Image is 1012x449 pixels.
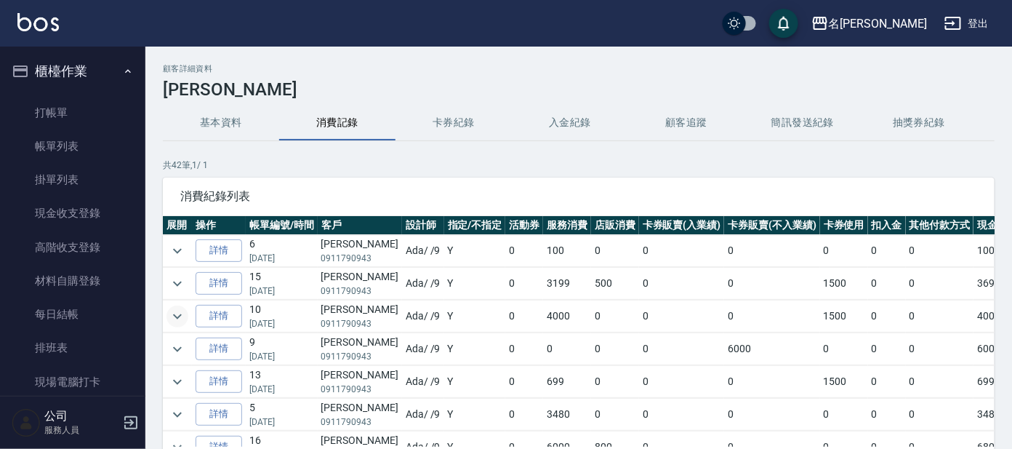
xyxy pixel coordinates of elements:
[246,235,318,267] td: 6
[318,399,402,431] td: [PERSON_NAME]
[591,301,639,333] td: 0
[402,366,444,398] td: Ada / /9
[505,301,543,333] td: 0
[395,106,512,140] button: 卡券紀錄
[820,235,868,267] td: 0
[249,350,314,363] p: [DATE]
[744,106,861,140] button: 簡訊發送紀錄
[321,285,398,298] p: 0911790943
[806,9,933,39] button: 名[PERSON_NAME]
[249,252,314,265] p: [DATE]
[543,366,591,398] td: 699
[505,216,543,235] th: 活動券
[444,235,506,267] td: Y
[868,366,906,398] td: 0
[724,301,820,333] td: 0
[246,216,318,235] th: 帳單編號/時間
[906,235,974,267] td: 0
[196,272,242,295] a: 詳情
[318,268,402,300] td: [PERSON_NAME]
[505,333,543,365] td: 0
[318,216,402,235] th: 客戶
[724,216,820,235] th: 卡券販賣(不入業績)
[543,399,591,431] td: 3480
[724,235,820,267] td: 0
[6,298,140,331] a: 每日結帳
[246,333,318,365] td: 9
[249,416,314,429] p: [DATE]
[321,350,398,363] p: 0911790943
[12,408,41,437] img: Person
[321,416,398,429] p: 0911790943
[512,106,628,140] button: 入金紀錄
[591,399,639,431] td: 0
[279,106,395,140] button: 消費記錄
[820,216,868,235] th: 卡券使用
[44,409,119,424] h5: 公司
[724,333,820,365] td: 6000
[906,301,974,333] td: 0
[246,366,318,398] td: 13
[166,306,188,327] button: expand row
[505,235,543,267] td: 0
[166,240,188,262] button: expand row
[196,403,242,426] a: 詳情
[166,338,188,360] button: expand row
[249,317,314,330] p: [DATE]
[318,333,402,365] td: [PERSON_NAME]
[543,301,591,333] td: 4000
[196,370,242,393] a: 詳情
[44,424,119,437] p: 服務人員
[543,216,591,235] th: 服務消費
[906,216,974,235] th: 其他付款方式
[639,333,725,365] td: 0
[6,130,140,163] a: 帳單列表
[639,268,725,300] td: 0
[639,399,725,431] td: 0
[249,285,314,298] p: [DATE]
[868,216,906,235] th: 扣入金
[402,268,444,300] td: Ada / /9
[6,163,140,196] a: 掛單列表
[820,268,868,300] td: 1500
[639,216,725,235] th: 卡券販賣(入業績)
[163,106,279,140] button: 基本資料
[543,268,591,300] td: 3199
[402,333,444,365] td: Ada / /9
[163,79,995,100] h3: [PERSON_NAME]
[196,305,242,327] a: 詳情
[166,371,188,393] button: expand row
[868,268,906,300] td: 0
[163,216,192,235] th: 展開
[628,106,744,140] button: 顧客追蹤
[591,366,639,398] td: 0
[6,331,140,365] a: 排班表
[820,366,868,398] td: 1500
[868,333,906,365] td: 0
[724,366,820,398] td: 0
[196,239,242,262] a: 詳情
[321,252,398,265] p: 0911790943
[246,301,318,333] td: 10
[444,399,506,431] td: Y
[6,264,140,298] a: 材料自購登錄
[402,301,444,333] td: Ada / /9
[444,268,506,300] td: Y
[906,399,974,431] td: 0
[769,9,798,38] button: save
[868,399,906,431] td: 0
[6,365,140,399] a: 現場電腦打卡
[246,268,318,300] td: 15
[444,301,506,333] td: Y
[861,106,977,140] button: 抽獎券紀錄
[6,52,140,90] button: 櫃檯作業
[906,366,974,398] td: 0
[318,366,402,398] td: [PERSON_NAME]
[17,13,59,31] img: Logo
[591,216,639,235] th: 店販消費
[246,399,318,431] td: 5
[543,235,591,267] td: 100
[166,404,188,426] button: expand row
[444,216,506,235] th: 指定/不指定
[543,333,591,365] td: 0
